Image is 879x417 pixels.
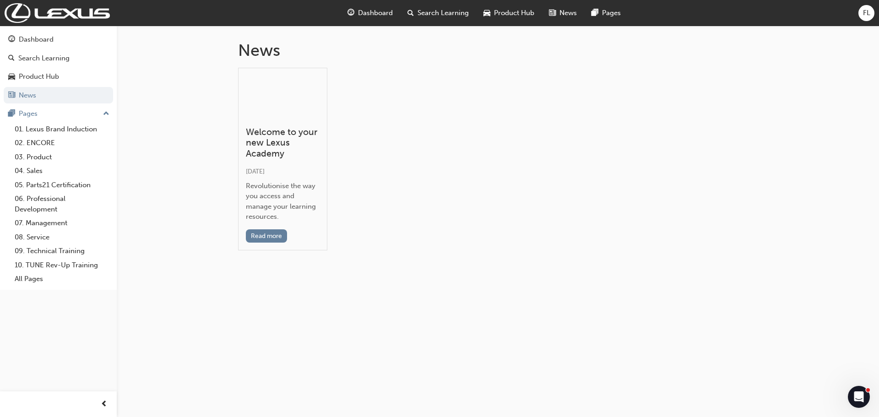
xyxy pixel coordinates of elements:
h1: News [238,40,758,60]
a: news-iconNews [542,4,584,22]
div: Pages [19,108,38,119]
div: Search Learning [18,53,70,64]
a: 09. Technical Training [11,244,113,258]
a: car-iconProduct Hub [476,4,542,22]
div: Dashboard [19,34,54,45]
span: Search Learning [418,8,469,18]
div: Revolutionise the way you access and manage your learning resources. [246,181,320,222]
a: 08. Service [11,230,113,244]
img: Trak [5,3,110,23]
button: Read more [246,229,288,243]
span: search-icon [8,54,15,63]
span: Product Hub [494,8,534,18]
span: Pages [602,8,621,18]
a: Product Hub [4,68,113,85]
h3: Welcome to your new Lexus Academy [246,127,320,159]
span: pages-icon [591,7,598,19]
button: DashboardSearch LearningProduct HubNews [4,29,113,105]
a: 05. Parts21 Certification [11,178,113,192]
span: guage-icon [347,7,354,19]
button: Pages [4,105,113,122]
a: pages-iconPages [584,4,628,22]
span: news-icon [549,7,556,19]
a: Welcome to your new Lexus Academy[DATE]Revolutionise the way you access and manage your learning ... [238,68,327,250]
span: Dashboard [358,8,393,18]
a: Dashboard [4,31,113,48]
a: 01. Lexus Brand Induction [11,122,113,136]
span: [DATE] [246,168,265,175]
span: FL [863,8,870,18]
iframe: Intercom live chat [848,386,870,408]
a: guage-iconDashboard [340,4,400,22]
span: prev-icon [101,399,108,410]
span: car-icon [483,7,490,19]
a: All Pages [11,272,113,286]
a: 10. TUNE Rev-Up Training [11,258,113,272]
a: News [4,87,113,104]
a: 04. Sales [11,164,113,178]
span: up-icon [103,108,109,120]
a: Search Learning [4,50,113,67]
span: car-icon [8,73,15,81]
div: Product Hub [19,71,59,82]
span: guage-icon [8,36,15,44]
a: 02. ENCORE [11,136,113,150]
a: 06. Professional Development [11,192,113,216]
span: pages-icon [8,110,15,118]
span: News [559,8,577,18]
a: 03. Product [11,150,113,164]
span: search-icon [407,7,414,19]
button: FL [858,5,874,21]
span: news-icon [8,92,15,100]
a: search-iconSearch Learning [400,4,476,22]
a: 07. Management [11,216,113,230]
